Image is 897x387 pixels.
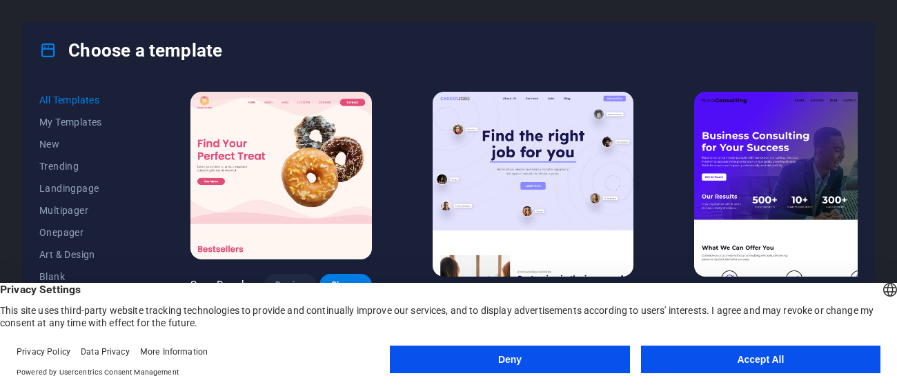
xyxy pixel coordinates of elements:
[39,177,130,199] button: Landingpage
[433,92,633,277] img: Career Jobs
[39,89,130,111] button: All Templates
[275,279,306,290] span: Preview
[39,133,130,155] button: New
[39,39,222,61] h4: Choose a template
[39,249,130,260] span: Art & Design
[39,155,130,177] button: Trending
[39,199,130,221] button: Multipager
[39,111,130,133] button: My Templates
[331,279,361,290] span: Choose
[39,221,130,244] button: Onepager
[694,92,894,277] img: Nova Consulting
[39,244,130,266] button: Art & Design
[39,161,130,172] span: Trending
[264,274,317,296] button: Preview
[39,266,130,288] button: Blank
[190,92,373,259] img: SugarDough
[39,139,130,150] span: New
[190,278,247,292] p: SugarDough
[319,274,372,296] button: Choose
[39,227,130,238] span: Onepager
[39,183,130,194] span: Landingpage
[39,205,130,216] span: Multipager
[39,117,130,128] span: My Templates
[39,271,130,282] span: Blank
[39,95,130,106] span: All Templates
